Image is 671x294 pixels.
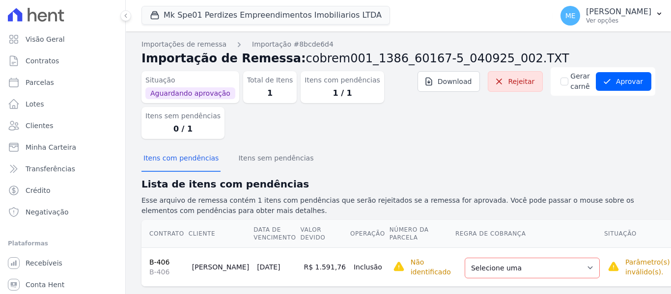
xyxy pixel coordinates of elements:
[26,56,59,66] span: Contratos
[4,137,121,157] a: Minha Carteira
[26,142,76,152] span: Minha Carteira
[4,73,121,92] a: Parcelas
[4,116,121,135] a: Clientes
[4,202,121,222] a: Negativação
[565,12,576,19] span: ME
[4,159,121,179] a: Transferências
[4,29,121,49] a: Visão Geral
[141,39,226,50] a: Importações de remessa
[188,247,253,286] td: [PERSON_NAME]
[26,99,44,109] span: Lotes
[306,52,569,65] span: cobrem001_1386_60167-5_040925_002.TXT
[586,17,651,25] p: Ver opções
[586,7,651,17] p: [PERSON_NAME]
[236,146,315,172] button: Itens sem pendências
[300,247,350,286] td: R$ 1.591,76
[141,146,221,172] button: Itens com pendências
[4,181,121,200] a: Crédito
[141,177,655,191] h2: Lista de itens com pendências
[247,75,293,85] dt: Total de Itens
[26,280,64,290] span: Conta Hent
[596,72,651,91] button: Aprovar
[300,220,350,248] th: Valor devido
[26,186,51,195] span: Crédito
[4,51,121,71] a: Contratos
[26,78,54,87] span: Parcelas
[247,87,293,99] dd: 1
[145,123,221,135] dd: 0 / 1
[145,75,235,85] dt: Situação
[145,111,221,121] dt: Itens sem pendências
[570,71,590,92] label: Gerar carnê
[145,87,235,99] span: Aguardando aprovação
[149,258,169,266] a: B-406
[141,195,655,216] p: Esse arquivo de remessa contém 1 itens com pendências que serão rejeitados se a remessa for aprov...
[553,2,671,29] button: ME [PERSON_NAME] Ver opções
[411,257,451,277] p: Não identificado
[350,247,389,286] td: Inclusão
[4,253,121,273] a: Recebíveis
[141,39,655,50] nav: Breadcrumb
[350,220,389,248] th: Operação
[141,6,390,25] button: Mk Spe01 Perdizes Empreendimentos Imobiliarios LTDA
[26,258,62,268] span: Recebíveis
[26,207,69,217] span: Negativação
[141,220,188,248] th: Contrato
[253,220,300,248] th: Data de Vencimento
[8,238,117,249] div: Plataformas
[253,247,300,286] td: [DATE]
[26,121,53,131] span: Clientes
[418,71,480,92] a: Download
[389,220,455,248] th: Número da Parcela
[488,71,543,92] a: Rejeitar
[188,220,253,248] th: Cliente
[252,39,334,50] a: Importação #8bcde6d4
[26,34,65,44] span: Visão Geral
[455,220,604,248] th: Regra de Cobrança
[305,87,380,99] dd: 1 / 1
[625,257,670,277] p: Parâmetro(s) inválido(s).
[141,50,655,67] h2: Importação de Remessa:
[305,75,380,85] dt: Itens com pendências
[4,94,121,114] a: Lotes
[149,267,184,277] span: B-406
[26,164,75,174] span: Transferências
